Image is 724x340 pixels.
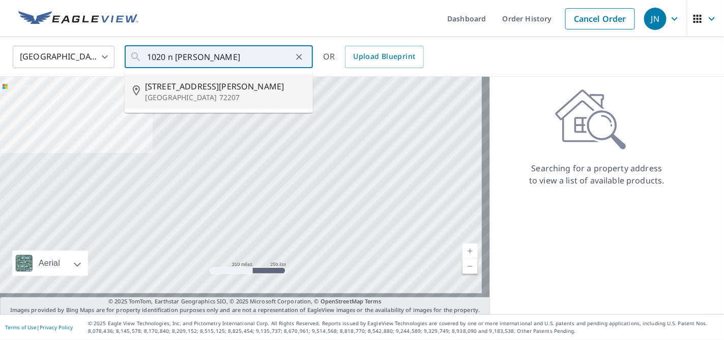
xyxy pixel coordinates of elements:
div: Aerial [12,251,88,276]
a: Cancel Order [565,8,635,29]
div: OR [323,46,424,68]
img: EV Logo [18,11,138,26]
p: © 2025 Eagle View Technologies, Inc. and Pictometry International Corp. All Rights Reserved. Repo... [88,320,719,335]
span: Upload Blueprint [353,50,415,63]
a: OpenStreetMap [321,297,363,305]
a: Terms of Use [5,324,37,331]
div: [GEOGRAPHIC_DATA] [13,43,114,71]
button: Clear [292,50,306,64]
span: [STREET_ADDRESS][PERSON_NAME] [145,80,305,92]
a: Upload Blueprint [345,46,423,68]
div: JN [644,8,667,30]
input: Search by address or latitude-longitude [147,43,292,71]
div: Aerial [36,251,63,276]
p: | [5,324,73,330]
a: Current Level 5, Zoom In [462,243,478,259]
p: Searching for a property address to view a list of available products. [529,162,665,187]
a: Terms [365,297,382,305]
span: © 2025 TomTom, Earthstar Geographics SIO, © 2025 Microsoft Corporation, © [108,297,382,306]
a: Privacy Policy [40,324,73,331]
a: Current Level 5, Zoom Out [462,259,478,274]
p: [GEOGRAPHIC_DATA] 72207 [145,92,305,103]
